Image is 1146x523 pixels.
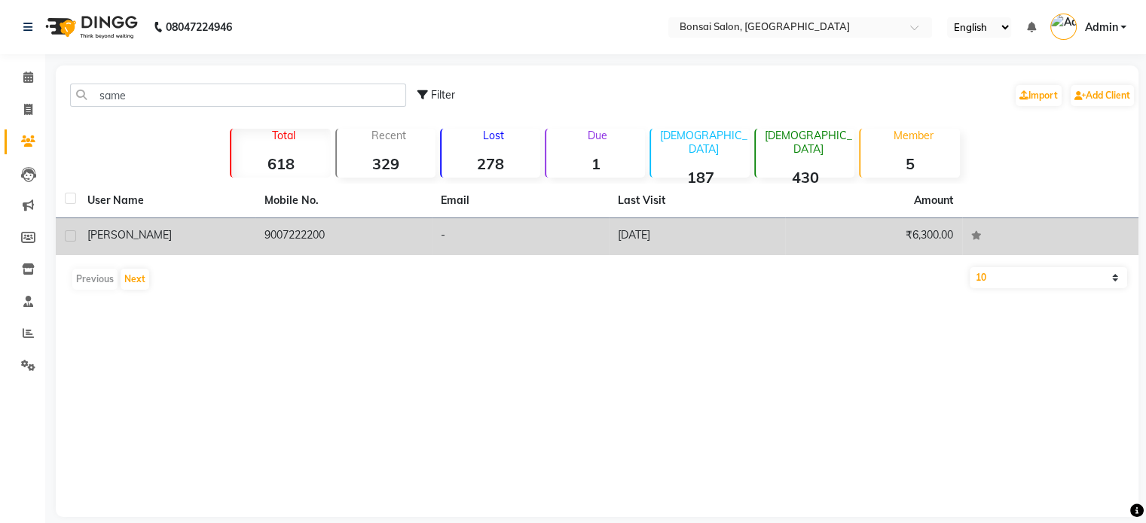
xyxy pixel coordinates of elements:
span: [PERSON_NAME] [87,228,172,242]
p: Member [866,129,959,142]
span: Filter [431,88,455,102]
b: 08047224946 [166,6,232,48]
p: Lost [448,129,540,142]
strong: 329 [337,154,435,173]
th: Email [432,184,609,218]
th: Mobile No. [255,184,432,218]
a: Import [1016,85,1062,106]
img: logo [38,6,142,48]
td: - [432,218,609,255]
img: Admin [1050,14,1077,40]
p: Due [549,129,645,142]
strong: 430 [756,168,854,187]
span: Admin [1084,20,1117,35]
p: [DEMOGRAPHIC_DATA] [762,129,854,156]
td: [DATE] [609,218,786,255]
strong: 5 [860,154,959,173]
th: Last Visit [609,184,786,218]
a: Add Client [1071,85,1134,106]
th: User Name [78,184,255,218]
strong: 1 [546,154,645,173]
p: [DEMOGRAPHIC_DATA] [657,129,750,156]
input: Search by Name/Mobile/Email/Code [70,84,406,107]
td: ₹6,300.00 [785,218,962,255]
p: Total [237,129,330,142]
th: Amount [905,184,962,217]
strong: 187 [651,168,750,187]
strong: 278 [442,154,540,173]
td: 9007222200 [255,218,432,255]
button: Next [121,269,149,290]
strong: 618 [231,154,330,173]
p: Recent [343,129,435,142]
